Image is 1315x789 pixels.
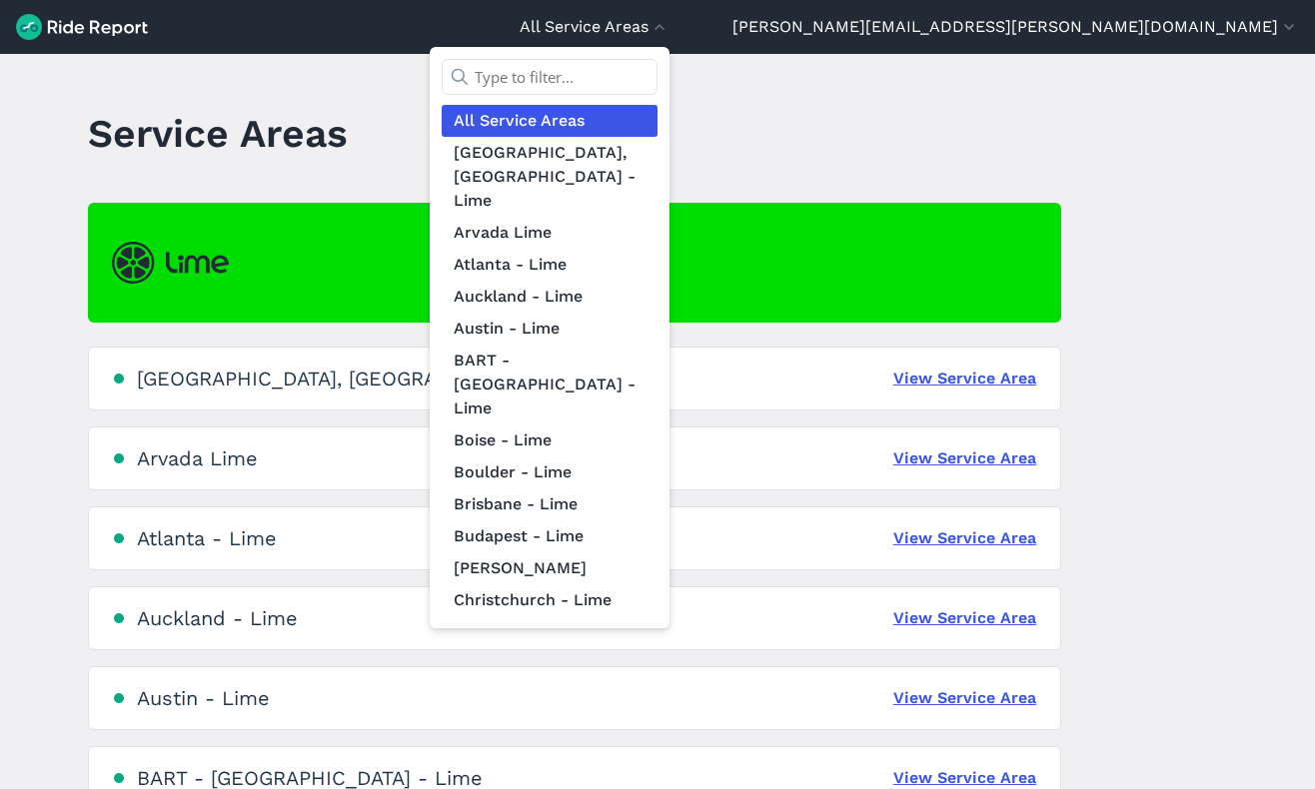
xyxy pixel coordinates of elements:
[442,59,657,95] input: Type to filter...
[442,249,657,281] a: Atlanta - Lime
[442,217,657,249] a: Arvada Lime
[442,520,657,552] a: Budapest - Lime
[442,105,657,137] a: All Service Areas
[442,584,657,616] a: Christchurch - Lime
[442,488,657,520] a: Brisbane - Lime
[442,424,657,456] a: Boise - Lime
[442,281,657,313] a: Auckland - Lime
[442,552,657,584] a: [PERSON_NAME]
[442,456,657,488] a: Boulder - Lime
[442,137,657,217] a: [GEOGRAPHIC_DATA], [GEOGRAPHIC_DATA] - Lime
[442,313,657,345] a: Austin - Lime
[442,345,657,424] a: BART - [GEOGRAPHIC_DATA] - Lime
